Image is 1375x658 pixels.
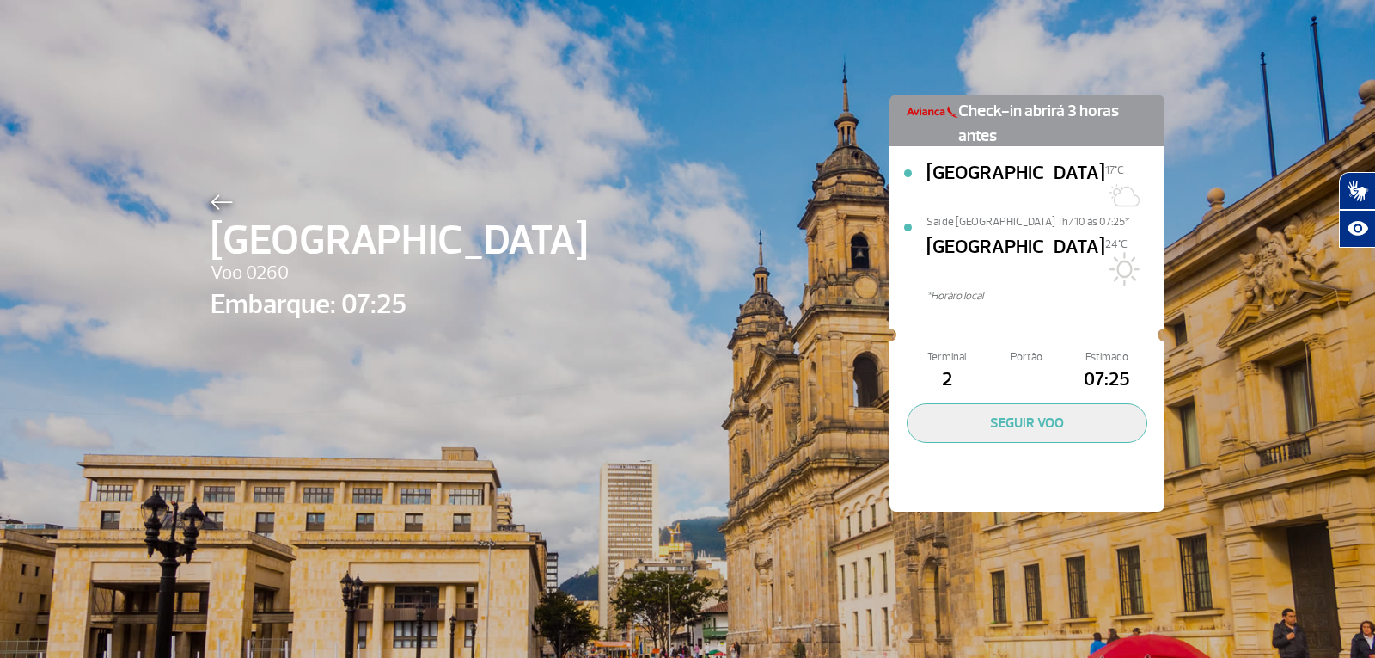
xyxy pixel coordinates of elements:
span: 24°C [1105,237,1127,251]
span: Check-in abrirá 3 horas antes [958,95,1147,149]
img: Sol [1105,252,1140,286]
span: *Horáro local [926,288,1164,304]
span: Portão [987,349,1066,366]
img: Nevoeiro [1105,178,1140,212]
button: Abrir recursos assistivos. [1339,210,1375,248]
span: Embarque: 07:25 [211,284,588,325]
span: Voo 0260 [211,259,588,288]
span: 2 [907,366,987,395]
span: [GEOGRAPHIC_DATA] [926,233,1105,288]
span: Estimado [1067,349,1147,366]
button: Abrir tradutor de língua de sinais. [1339,172,1375,210]
span: Sai de [GEOGRAPHIC_DATA] Th/10 às 07:25* [926,214,1164,226]
span: Terminal [907,349,987,366]
span: 07:25 [1067,366,1147,395]
button: SEGUIR VOO [907,403,1147,443]
span: [GEOGRAPHIC_DATA] [926,159,1105,214]
span: 17°C [1105,163,1124,177]
span: [GEOGRAPHIC_DATA] [211,210,588,272]
div: Plugin de acessibilidade da Hand Talk. [1339,172,1375,248]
